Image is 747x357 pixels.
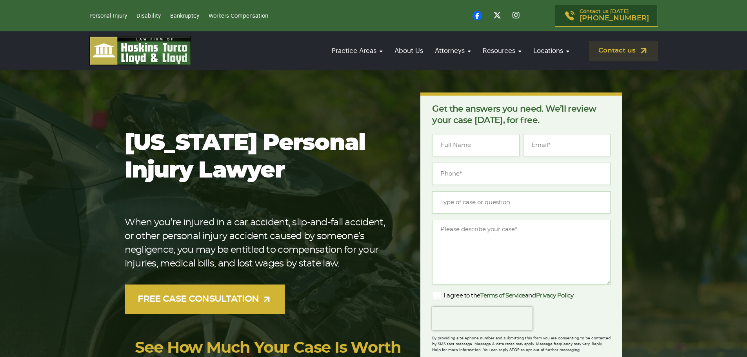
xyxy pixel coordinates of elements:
a: Contact us [589,41,658,61]
a: Practice Areas [328,40,387,62]
span: [PHONE_NUMBER] [580,14,649,22]
div: By providing a telephone number and submitting this form you are consenting to be contacted by SM... [432,330,611,353]
h1: [US_STATE] Personal Injury Lawyer [125,130,396,185]
p: Contact us [DATE] [580,9,649,22]
a: FREE CASE CONSULTATION [125,285,285,314]
p: Get the answers you need. We’ll review your case [DATE], for free. [432,103,611,126]
a: Disability [136,13,161,19]
a: Attorneys [431,40,475,62]
input: Type of case or question [432,191,611,214]
a: Resources [479,40,525,62]
p: When you’re injured in a car accident, slip-and-fall accident, or other personal injury accident ... [125,216,396,271]
a: About Us [391,40,427,62]
input: Full Name [432,134,520,156]
a: Locations [529,40,573,62]
a: Personal Injury [89,13,127,19]
a: Workers Compensation [209,13,268,19]
a: Bankruptcy [170,13,199,19]
input: Phone* [432,163,611,185]
iframe: reCAPTCHA [432,307,533,330]
a: Terms of Service [480,293,525,299]
a: See How Much Your Case Is Worth [135,340,401,356]
label: I agree to the and [432,291,573,301]
a: Privacy Policy [536,293,574,299]
img: arrow-up-right-light.svg [262,294,272,304]
a: Contact us [DATE][PHONE_NUMBER] [555,5,658,27]
img: logo [89,36,191,65]
input: Email* [523,134,611,156]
